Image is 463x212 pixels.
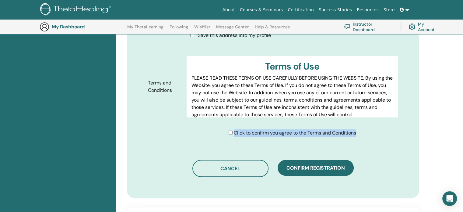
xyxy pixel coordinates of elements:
button: Cancel [192,160,268,177]
img: logo.png [40,3,113,17]
div: Open Intercom Messenger [442,191,457,206]
a: My Account [409,20,441,34]
a: About [220,4,237,16]
a: Wishlist [194,24,210,34]
img: generic-user-icon.jpg [40,22,49,32]
p: PLEASE READ THESE TERMS OF USE CAREFULLY BEFORE USING THE WEBSITE. By using the Website, you agre... [191,74,393,118]
a: Courses & Seminars [237,4,286,16]
h3: My Dashboard [52,24,113,30]
a: Following [170,24,188,34]
a: Resources [354,4,381,16]
span: Click to confirm you agree to the Terms and Conditions [234,130,356,136]
img: cog.svg [409,22,416,32]
a: Instructor Dashboard [343,20,393,34]
img: chalkboard-teacher.svg [343,24,350,29]
button: Confirm registration [278,160,354,176]
a: My ThetaLearning [127,24,163,34]
label: Terms and Conditions [143,77,187,96]
a: Help & Resources [255,24,290,34]
a: Message Center [216,24,249,34]
span: Cancel [220,165,240,172]
a: Store [381,4,397,16]
a: Success Stories [316,4,354,16]
span: Confirm registration [286,165,345,171]
a: Certification [285,4,316,16]
span: Save this address into my profile [198,32,271,38]
h3: Terms of Use [191,61,393,72]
